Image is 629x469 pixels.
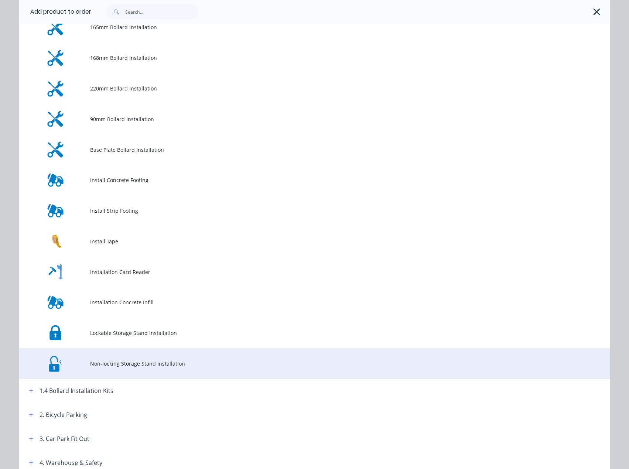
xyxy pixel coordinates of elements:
[90,268,506,276] span: Installation Card Reader
[125,4,198,19] input: Search...
[90,85,506,92] span: 220mm Bollard Installation
[90,23,506,31] span: 165mm Bollard Installation
[40,386,113,395] div: 1.4 Bollard Installation Kits
[40,410,87,419] div: 2. Bicycle Parking
[90,207,506,215] span: Install Strip Footing
[90,115,506,123] span: 90mm Bollard Installation
[90,176,506,184] span: Install Concrete Footing
[40,458,102,467] div: 4. Warehouse & Safety
[90,298,506,306] span: Installation Concrete Infill
[90,360,506,367] span: Non-locking Storage Stand Installation
[40,434,89,443] div: 3. Car Park Fit Out
[90,329,506,337] span: Lockable Storage Stand Installation
[90,54,506,62] span: 168mm Bollard Installation
[90,146,506,154] span: Base Plate Bollard Installation
[90,237,506,245] span: Install Tape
